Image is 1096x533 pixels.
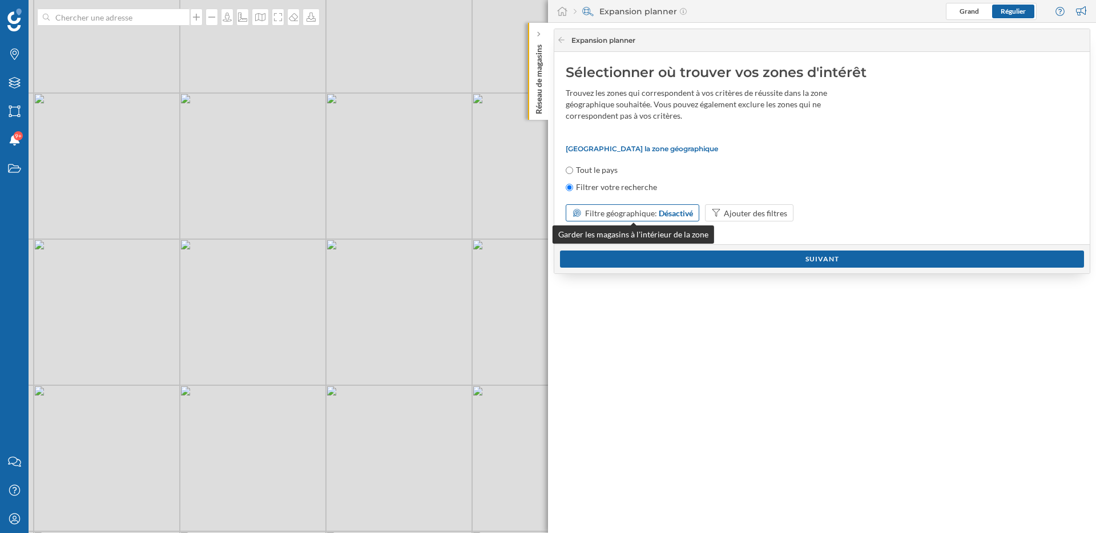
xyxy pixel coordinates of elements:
[659,207,693,219] div: Désactivé
[566,63,1078,82] div: Sélectionner où trouver vos zones d'intérêt
[533,40,545,114] p: Réseau de magasins
[724,207,787,219] div: Ajouter des filtres
[553,225,714,244] div: Garder les magasins à l'intérieur de la zone
[15,130,22,142] span: 9+
[576,181,657,193] label: Filtrer votre recherche
[1001,7,1026,15] span: Régulier
[7,9,22,31] img: Logo Geoblink
[585,208,657,218] span: Filtre géographique:
[23,8,78,18] span: Assistance
[566,87,863,122] div: Trouvez les zones qui correspondent à vos critères de réussite dans la zone géographique souhaité...
[571,35,635,46] span: Expansion planner
[576,164,618,176] label: Tout le pays
[582,6,594,17] img: search-areas.svg
[960,7,979,15] span: Grand
[566,144,1078,153] p: [GEOGRAPHIC_DATA] la zone géographique
[574,6,687,17] div: Expansion planner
